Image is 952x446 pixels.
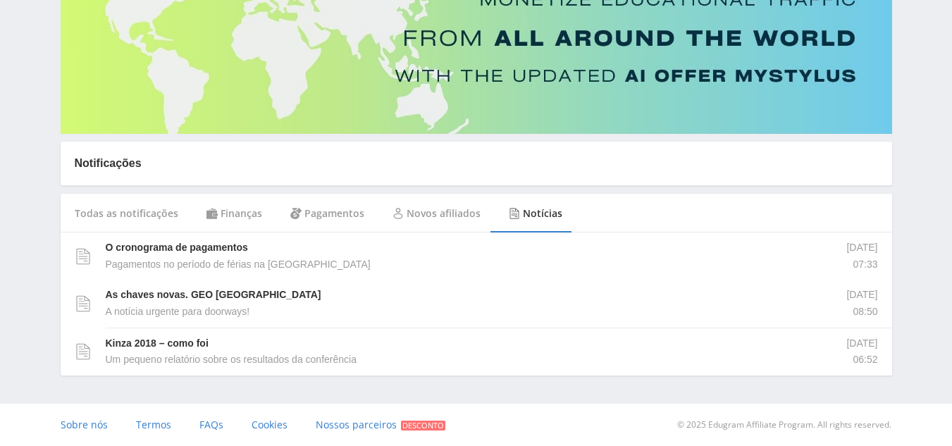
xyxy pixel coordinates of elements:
p: [DATE] [846,337,877,351]
p: [DATE] [846,241,877,255]
a: Sobre nós [61,404,108,446]
p: 08:50 [846,305,877,319]
span: Termos [136,418,171,431]
p: Um pequeno relatório sobre os resultados da conferência [106,353,357,367]
div: Novos afiliados [378,194,495,233]
a: Nossos parceiros Desconto [316,404,445,446]
a: Kinza 2018 – como foiUm pequeno relatório sobre os resultados da conferência[DATE]06:52 [61,328,892,376]
div: Finanças [192,194,276,233]
p: As chaves novas. GEO [GEOGRAPHIC_DATA] [106,288,321,302]
span: Sobre nós [61,418,108,431]
span: Nossos parceiros [316,418,397,431]
div: Pagamentos [276,194,378,233]
a: As chaves novas. GEO [GEOGRAPHIC_DATA]A notícia urgente para doorways![DATE]08:50 [61,280,892,327]
div: Todas as notificações [61,194,192,233]
p: Notificações [75,156,878,171]
a: O cronograma de pagamentosPagamentos no período de férias na [GEOGRAPHIC_DATA][DATE]07:33 [61,233,892,280]
p: Pagamentos no período de férias na [GEOGRAPHIC_DATA] [106,258,371,272]
a: FAQs [199,404,223,446]
p: 07:33 [846,258,877,272]
span: Cookies [252,418,288,431]
p: 06:52 [846,353,877,367]
div: © 2025 Edugram Affiliate Program. All rights reserved. [483,404,891,446]
div: Notícias [495,194,576,233]
p: Kinza 2018 – como foi [106,337,209,351]
p: O cronograma de pagamentos [106,241,248,255]
a: Cookies [252,404,288,446]
span: FAQs [199,418,223,431]
a: Termos [136,404,171,446]
span: Desconto [401,421,445,430]
p: A notícia urgente para doorways! [106,305,250,319]
p: [DATE] [846,288,877,302]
